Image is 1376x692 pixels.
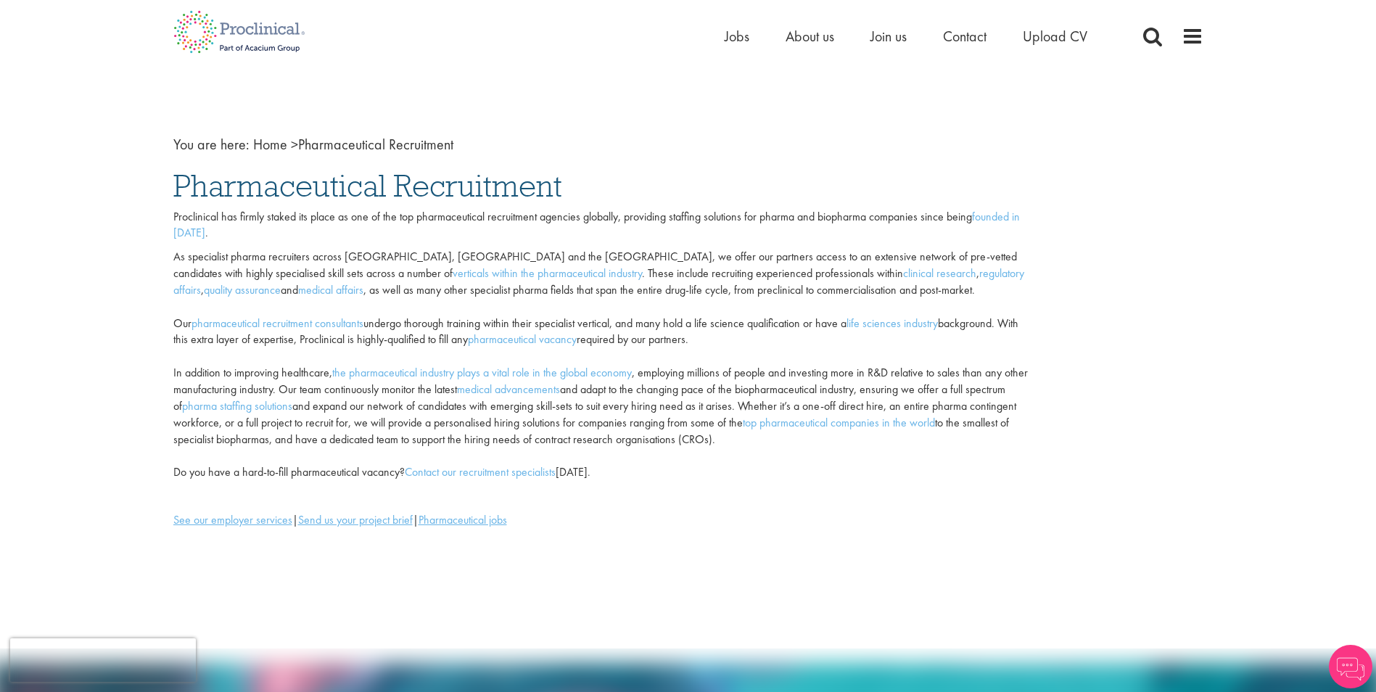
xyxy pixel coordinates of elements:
[743,415,935,430] a: top pharmaceutical companies in the world
[725,27,749,46] a: Jobs
[870,27,907,46] a: Join us
[298,282,363,297] a: medical affairs
[191,316,363,331] a: pharmaceutical recruitment consultants
[253,135,287,154] a: breadcrumb link to Home
[453,265,642,281] a: verticals within the pharmaceutical industry
[173,209,1020,241] a: founded in [DATE]
[332,365,632,380] a: the pharmaceutical industry plays a vital role in the global economy
[173,512,1028,529] div: | |
[1023,27,1087,46] a: Upload CV
[10,638,196,682] iframe: reCAPTCHA
[1329,645,1372,688] img: Chatbot
[468,331,577,347] a: pharmaceutical vacancy
[298,512,413,527] a: Send us your project brief
[173,135,250,154] span: You are here:
[204,282,281,297] a: quality assurance
[405,464,556,479] a: Contact our recruitment specialists
[182,398,292,413] a: pharma staffing solutions
[291,135,298,154] span: >
[846,316,938,331] a: life sciences industry
[173,249,1028,481] p: As specialist pharma recruiters across [GEOGRAPHIC_DATA], [GEOGRAPHIC_DATA] and the [GEOGRAPHIC_D...
[943,27,986,46] a: Contact
[903,265,976,281] a: clinical research
[173,209,1028,242] p: Proclinical has firmly staked its place as one of the top pharmaceutical recruitment agencies glo...
[173,512,292,527] a: See our employer services
[786,27,834,46] a: About us
[253,135,453,154] span: Pharmaceutical Recruitment
[419,512,507,527] a: Pharmaceutical jobs
[173,166,562,205] span: Pharmaceutical Recruitment
[457,382,560,397] a: medical advancements
[173,265,1024,297] a: regulatory affairs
